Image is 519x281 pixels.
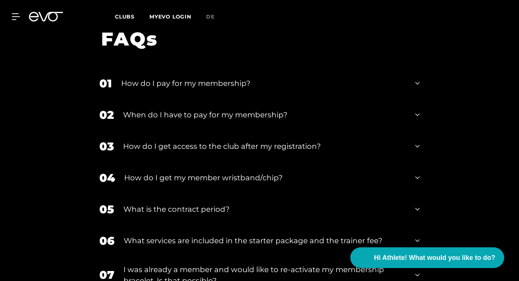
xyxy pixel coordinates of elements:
a: Clubs [115,13,149,20]
span: Clubs [115,13,135,20]
a: de [206,13,224,21]
div: How do I pay for my membership? [121,78,406,89]
div: 01 [99,75,112,92]
div: 03 [99,138,114,155]
a: MYEVO LOGIN [149,13,191,20]
span: Hi Athlete! What would you like to do? [374,253,495,263]
h1: FAQs [101,27,409,51]
div: How do I get my member wristband/chip? [124,172,406,183]
span: de [206,13,215,20]
div: 06 [99,233,115,249]
button: Hi Athlete! What would you like to do? [350,247,504,268]
div: 02 [99,107,114,123]
div: What is the contract period? [123,204,406,215]
div: 05 [99,201,114,218]
div: When do I have to pay for my membership? [123,109,406,120]
div: How do I get access to the club after my registration? [123,141,406,152]
div: What services are included in the starter package and the trainer fee? [124,235,406,246]
div: 04 [99,170,115,186]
